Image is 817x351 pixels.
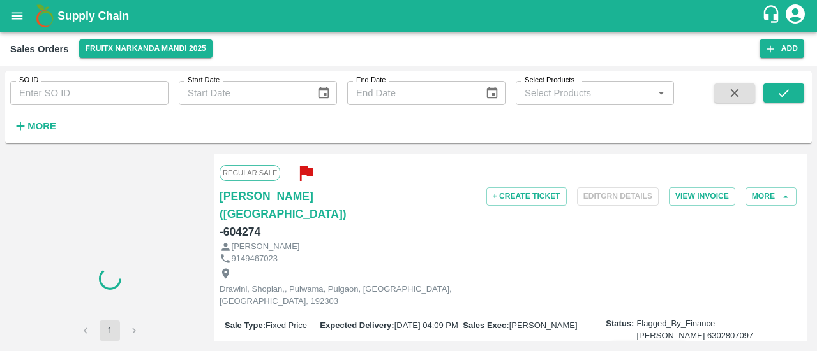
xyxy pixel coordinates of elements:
button: open drawer [3,1,32,31]
a: [PERSON_NAME]([GEOGRAPHIC_DATA]) [220,187,414,223]
input: Start Date [179,81,306,105]
button: More [10,115,59,137]
p: 9149467023 [232,253,278,265]
p: Drawini, Shopian,, Pulwama, Pulgaon, [GEOGRAPHIC_DATA], [GEOGRAPHIC_DATA], 192303 [220,283,507,307]
div: Sales Orders [10,41,69,57]
button: Open [653,85,670,101]
label: Sales Exec : [463,320,509,330]
input: Enter SO ID [10,81,169,105]
span: Flagged_By_Finance [636,318,753,341]
button: Choose date [311,81,336,105]
label: End Date [356,75,386,85]
label: Start Date [188,75,220,85]
span: Regular Sale [220,165,280,180]
label: Select Products [525,75,574,85]
div: account of current user [784,3,807,29]
p: [PERSON_NAME] [232,241,300,253]
button: + Create Ticket [486,187,567,206]
input: Select Products [520,85,649,101]
button: View Invoice [669,187,735,206]
button: page 1 [100,320,120,341]
button: Select DC [79,39,213,58]
span: Fixed Price [266,320,307,330]
label: Sale Type : [225,320,266,330]
label: Status: [606,318,634,330]
h6: - 604274 [220,223,260,241]
span: [DATE] 04:09 PM [394,320,458,330]
span: [PERSON_NAME] [509,320,578,330]
div: [PERSON_NAME] 6302807097 [636,330,753,342]
input: End Date [347,81,475,105]
div: customer-support [761,4,784,27]
button: More [746,187,797,206]
label: SO ID [19,75,38,85]
img: logo [32,3,57,29]
label: Expected Delivery : [320,320,394,330]
nav: pagination navigation [73,320,146,341]
b: Supply Chain [57,10,129,22]
button: Choose date [480,81,504,105]
button: Add [760,39,804,58]
strong: More [27,121,56,131]
a: Supply Chain [57,7,761,25]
